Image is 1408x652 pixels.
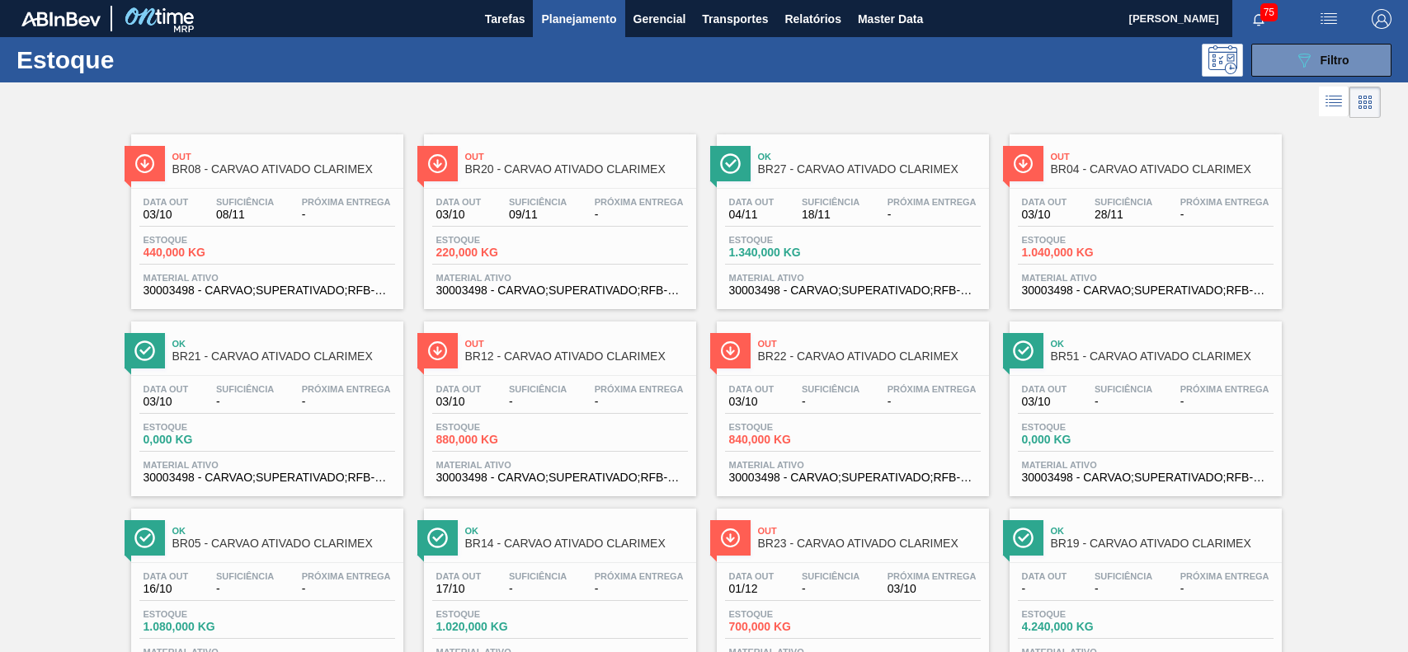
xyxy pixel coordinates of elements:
[784,9,841,29] span: Relatórios
[729,609,845,619] span: Estoque
[144,246,259,259] span: 440,000 KG
[144,609,259,619] span: Estoque
[436,209,482,221] span: 03/10
[888,384,977,394] span: Próxima Entrega
[1022,384,1067,394] span: Data out
[1319,87,1349,118] div: Visão em Lista
[888,583,977,595] span: 03/10
[1095,583,1152,595] span: -
[729,246,845,259] span: 1.340,000 KG
[144,471,391,484] span: 30003498 - CARVAO;SUPERATIVADO;RFB-SA1;
[1180,583,1269,595] span: -
[216,571,274,581] span: Suficiência
[1260,3,1278,21] span: 75
[427,340,448,361] img: Ícone
[436,197,482,207] span: Data out
[1022,471,1269,484] span: 30003498 - CARVAO;SUPERATIVADO;RFB-SA1;
[997,122,1290,309] a: ÍconeOutBR04 - CARVAO ATIVADO CLARIMEXData out03/10Suficiência28/11Próxima Entrega-Estoque1.040,0...
[436,396,482,408] span: 03/10
[172,526,395,536] span: Ok
[1180,571,1269,581] span: Próxima Entrega
[1095,197,1152,207] span: Suficiência
[595,384,684,394] span: Próxima Entrega
[119,309,412,496] a: ÍconeOkBR21 - CARVAO ATIVADO CLARIMEXData out03/10Suficiência-Próxima Entrega-Estoque0,000 KGMate...
[1022,621,1137,633] span: 4.240,000 KG
[1022,246,1137,259] span: 1.040,000 KG
[729,571,775,581] span: Data out
[216,384,274,394] span: Suficiência
[729,197,775,207] span: Data out
[436,246,552,259] span: 220,000 KG
[1372,9,1392,29] img: Logout
[302,583,391,595] span: -
[704,309,997,496] a: ÍconeOutBR22 - CARVAO ATIVADO CLARIMEXData out03/10Suficiência-Próxima Entrega-Estoque840,000 KGM...
[888,396,977,408] span: -
[465,163,688,176] span: BR20 - CARVAO ATIVADO CLARIMEX
[436,460,684,470] span: Material ativo
[465,339,688,349] span: Out
[1022,583,1067,595] span: -
[1095,209,1152,221] span: 28/11
[758,152,981,162] span: Ok
[1251,44,1392,77] button: Filtro
[144,273,391,283] span: Material ativo
[595,583,684,595] span: -
[1022,609,1137,619] span: Estoque
[758,537,981,550] span: BR23 - CARVAO ATIVADO CLARIMEX
[509,583,567,595] span: -
[134,528,155,548] img: Ícone
[1051,537,1274,550] span: BR19 - CARVAO ATIVADO CLARIMEX
[144,583,189,595] span: 16/10
[1180,384,1269,394] span: Próxima Entrega
[119,122,412,309] a: ÍconeOutBR08 - CARVAO ATIVADO CLARIMEXData out03/10Suficiência08/11Próxima Entrega-Estoque440,000...
[1022,571,1067,581] span: Data out
[888,197,977,207] span: Próxima Entrega
[485,9,525,29] span: Tarefas
[216,583,274,595] span: -
[1013,528,1034,548] img: Ícone
[436,384,482,394] span: Data out
[509,209,567,221] span: 09/11
[758,163,981,176] span: BR27 - CARVAO ATIVADO CLARIMEX
[144,460,391,470] span: Material ativo
[758,350,981,363] span: BR22 - CARVAO ATIVADO CLARIMEX
[216,197,274,207] span: Suficiência
[729,284,977,297] span: 30003498 - CARVAO;SUPERATIVADO;RFB-SA1;
[1022,434,1137,446] span: 0,000 KG
[509,384,567,394] span: Suficiência
[436,583,482,595] span: 17/10
[465,152,688,162] span: Out
[465,350,688,363] span: BR12 - CARVAO ATIVADO CLARIMEX
[509,571,567,581] span: Suficiência
[412,309,704,496] a: ÍconeOutBR12 - CARVAO ATIVADO CLARIMEXData out03/10Suficiência-Próxima Entrega-Estoque880,000 KGM...
[729,209,775,221] span: 04/11
[172,350,395,363] span: BR21 - CARVAO ATIVADO CLARIMEX
[1013,340,1034,361] img: Ícone
[1022,209,1067,221] span: 03/10
[541,9,616,29] span: Planejamento
[1180,396,1269,408] span: -
[21,12,101,26] img: TNhmsLtSVTkK8tSr43FrP2fwEKptu5GPRR3wAAAABJRU5ErkJggg==
[1051,526,1274,536] span: Ok
[172,163,395,176] span: BR08 - CARVAO ATIVADO CLARIMEX
[1319,9,1339,29] img: userActions
[302,209,391,221] span: -
[802,384,859,394] span: Suficiência
[720,340,741,361] img: Ícone
[16,50,258,69] h1: Estoque
[729,422,845,432] span: Estoque
[802,209,859,221] span: 18/11
[729,434,845,446] span: 840,000 KG
[1051,350,1274,363] span: BR51 - CARVAO ATIVADO CLARIMEX
[1051,152,1274,162] span: Out
[134,340,155,361] img: Ícone
[509,396,567,408] span: -
[436,273,684,283] span: Material ativo
[1022,235,1137,245] span: Estoque
[144,197,189,207] span: Data out
[436,609,552,619] span: Estoque
[802,583,859,595] span: -
[216,396,274,408] span: -
[633,9,686,29] span: Gerencial
[1095,384,1152,394] span: Suficiência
